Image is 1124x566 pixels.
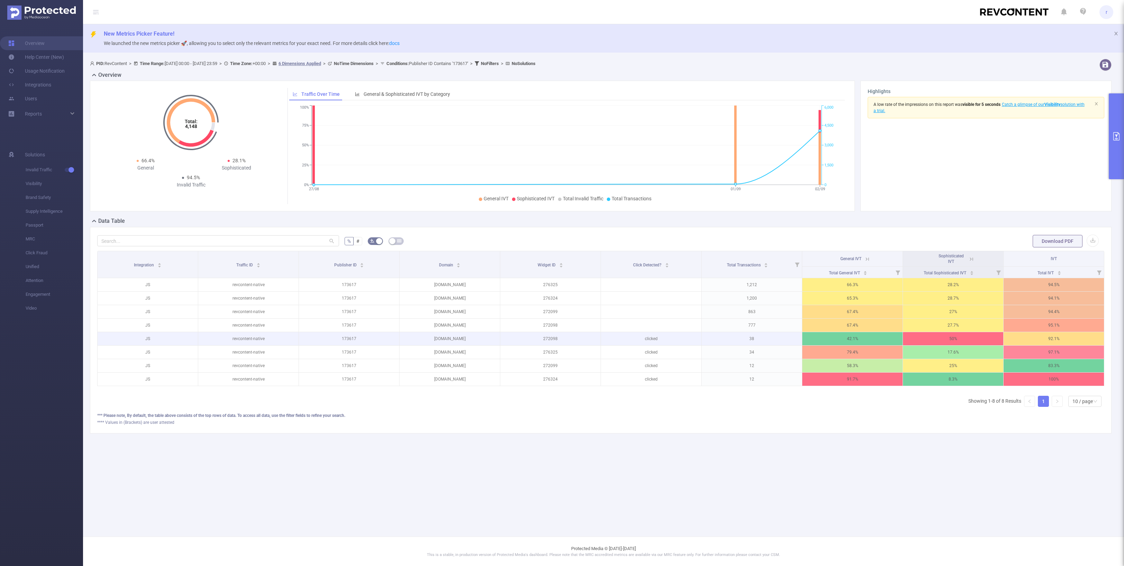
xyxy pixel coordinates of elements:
span: > [499,61,505,66]
p: 12 [702,359,802,372]
p: [DOMAIN_NAME] [400,292,500,305]
p: 173617 [299,292,399,305]
tspan: 50% [302,143,309,148]
i: icon: caret-down [764,265,768,267]
p: 28.7% [903,292,1003,305]
i: icon: caret-up [764,262,768,264]
p: [DOMAIN_NAME] [400,278,500,291]
div: 10 / page [1072,396,1093,407]
p: 272099 [500,305,601,318]
p: 91.7% [802,373,903,386]
tspan: 6,000 [824,106,833,110]
span: Solutions [25,148,45,162]
span: > [374,61,380,66]
p: 66.3% [802,278,903,291]
span: Sophisticated IVT [939,254,964,264]
p: 58.3% [802,359,903,372]
i: Filter menu [893,267,903,278]
p: revcontent-native [198,305,299,318]
div: Sort [1057,270,1061,274]
h3: Highlights [868,88,1104,95]
span: Total Transactions [727,263,762,267]
span: Traffic ID [236,263,254,267]
span: Invalid Traffic [26,163,83,177]
a: Usage Notification [8,64,65,78]
span: MRC [26,232,83,246]
p: 95.1% [1004,319,1104,332]
span: Engagement [26,287,83,301]
p: 173617 [299,346,399,359]
i: icon: caret-up [157,262,161,264]
i: icon: caret-up [970,270,974,272]
p: 173617 [299,278,399,291]
span: Publisher ID [334,263,358,267]
span: Sophisticated IVT [517,196,555,201]
p: 863 [702,305,802,318]
span: Integration [134,263,155,267]
p: 65.3% [802,292,903,305]
span: Click Detected? [633,263,662,267]
i: icon: caret-up [665,262,669,264]
p: [DOMAIN_NAME] [400,319,500,332]
p: [DOMAIN_NAME] [400,346,500,359]
i: Filter menu [1094,267,1104,278]
i: icon: caret-down [457,265,460,267]
footer: Protected Media © [DATE]-[DATE] [83,537,1124,566]
tspan: 4,148 [185,124,197,129]
p: 272099 [500,359,601,372]
li: Showing 1-8 of 8 Results [968,396,1021,407]
i: icon: right [1055,399,1059,403]
tspan: 02/09 [815,187,825,191]
span: Unified [26,260,83,274]
span: # [356,238,359,244]
div: *** Please note, By default, the table above consists of the top rows of data. To access all data... [97,412,1104,419]
b: Time Range: [140,61,165,66]
p: 12 [702,373,802,386]
b: visible for 5 seconds [962,102,1000,107]
span: % [347,238,351,244]
button: Download PDF [1033,235,1082,247]
span: > [266,61,272,66]
i: icon: caret-up [863,270,867,272]
a: Users [8,92,37,106]
div: Sort [764,262,768,266]
p: 27% [903,305,1003,318]
button: icon: close [1094,100,1098,108]
i: icon: left [1027,399,1032,403]
a: Help Center (New) [8,50,64,64]
i: icon: bg-colors [370,239,374,243]
i: icon: line-chart [293,92,298,97]
span: Widget ID [538,263,557,267]
div: Invalid Traffic [146,181,237,189]
tspan: 0% [304,183,309,187]
span: Video [26,301,83,315]
span: 94.5% [187,175,200,180]
i: Filter menu [994,267,1003,278]
span: General IVT [484,196,509,201]
p: 67.4% [802,305,903,318]
p: JS [98,373,198,386]
i: icon: user [90,61,96,66]
i: icon: close [1094,102,1098,106]
p: 173617 [299,332,399,345]
i: icon: close [1114,31,1118,36]
p: 28.2% [903,278,1003,291]
p: 94.5% [1004,278,1104,291]
p: 94.1% [1004,292,1104,305]
p: 50% [903,332,1003,345]
a: docs [389,40,400,46]
tspan: Total: [185,119,198,124]
p: 38 [702,332,802,345]
p: [DOMAIN_NAME] [400,373,500,386]
p: clicked [601,373,701,386]
span: r [1106,5,1107,19]
a: Overview [8,36,45,50]
h2: Overview [98,71,121,79]
p: clicked [601,346,701,359]
div: Sort [863,270,867,274]
p: revcontent-native [198,373,299,386]
p: 276325 [500,278,601,291]
p: revcontent-native [198,332,299,345]
span: 28.1% [232,158,246,163]
a: 1 [1038,396,1049,407]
